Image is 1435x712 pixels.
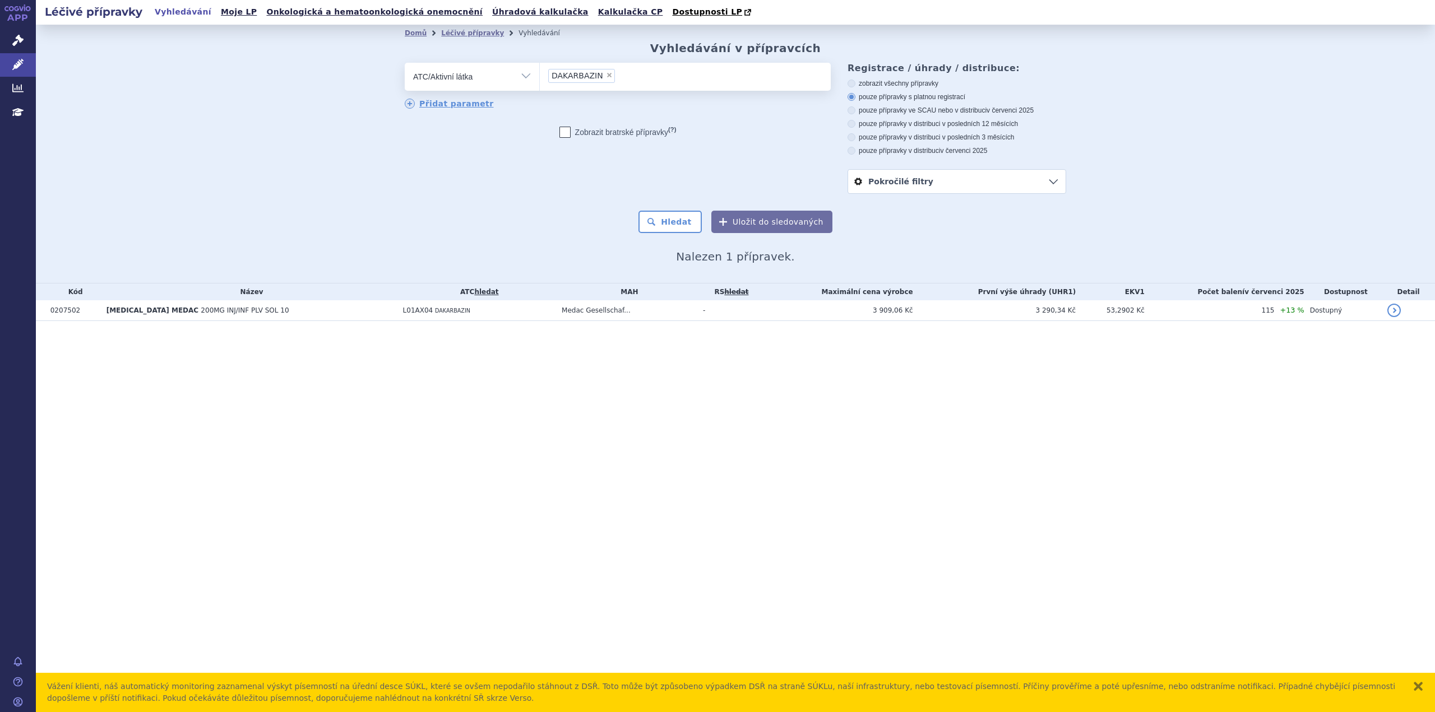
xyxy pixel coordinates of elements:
[618,68,624,82] input: DAKARBAZIN
[913,283,1076,300] th: První výše úhrady (UHR1)
[1304,300,1382,321] td: Dostupný
[760,283,913,300] th: Maximální cena výrobce
[987,106,1034,114] span: v červenci 2025
[848,79,1066,88] label: zobrazit všechny přípravky
[711,211,832,233] button: Uložit do sledovaných
[697,300,760,321] td: -
[1145,283,1304,300] th: Počet balení
[848,106,1066,115] label: pouze přípravky ve SCAU nebo v distribuci
[1304,283,1382,300] th: Dostupnost
[848,146,1066,155] label: pouze přípravky v distribuci
[1244,288,1304,296] span: v červenci 2025
[559,127,677,138] label: Zobrazit bratrské přípravky
[669,4,757,20] a: Dostupnosti LP
[45,283,101,300] th: Kód
[697,283,760,300] th: RS
[724,288,748,296] a: vyhledávání neobsahuje žádnou platnou referenční skupinu
[940,147,987,155] span: v červenci 2025
[405,29,427,37] a: Domů
[101,283,397,300] th: Název
[556,300,697,321] td: Medac Gesellschaf...
[405,99,494,109] a: Přidat parametr
[913,300,1076,321] td: 3 290,34 Kč
[441,29,504,37] a: Léčivé přípravky
[672,7,742,16] span: Dostupnosti LP
[217,4,260,20] a: Moje LP
[724,288,748,296] del: hledat
[638,211,702,233] button: Hledat
[552,72,603,80] span: DAKARBAZIN
[1280,306,1304,314] span: +13 %
[36,4,151,20] h2: Léčivé přípravky
[1382,283,1435,300] th: Detail
[519,25,575,41] li: Vyhledávání
[1076,300,1145,321] td: 53,2902 Kč
[556,283,697,300] th: MAH
[606,72,613,78] span: ×
[435,308,470,314] span: DAKARBAZIN
[474,288,498,296] a: hledat
[848,170,1066,193] a: Pokročilé filtry
[151,4,215,20] a: Vyhledávání
[848,92,1066,101] label: pouze přípravky s platnou registrací
[760,300,913,321] td: 3 909,06 Kč
[595,4,666,20] a: Kalkulačka CP
[45,300,101,321] td: 0207502
[47,681,1401,704] div: Vážení klienti, náš automatický monitoring zaznamenal výskyt písemností na úřední desce SÚKL, kte...
[201,306,289,314] span: 200MG INJ/INF PLV SOL 10
[403,306,433,314] span: L01AX04
[489,4,592,20] a: Úhradová kalkulačka
[1145,300,1275,321] td: 115
[1413,681,1424,692] button: zavřít
[107,306,199,314] span: [MEDICAL_DATA] MEDAC
[397,283,556,300] th: ATC
[848,119,1066,128] label: pouze přípravky v distribuci v posledních 12 měsících
[676,250,795,263] span: Nalezen 1 přípravek.
[1076,283,1145,300] th: EKV1
[848,63,1066,73] h3: Registrace / úhrady / distribuce:
[650,41,821,55] h2: Vyhledávání v přípravcích
[668,126,676,133] abbr: (?)
[263,4,486,20] a: Onkologická a hematoonkologická onemocnění
[1387,304,1401,317] a: detail
[848,133,1066,142] label: pouze přípravky v distribuci v posledních 3 měsících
